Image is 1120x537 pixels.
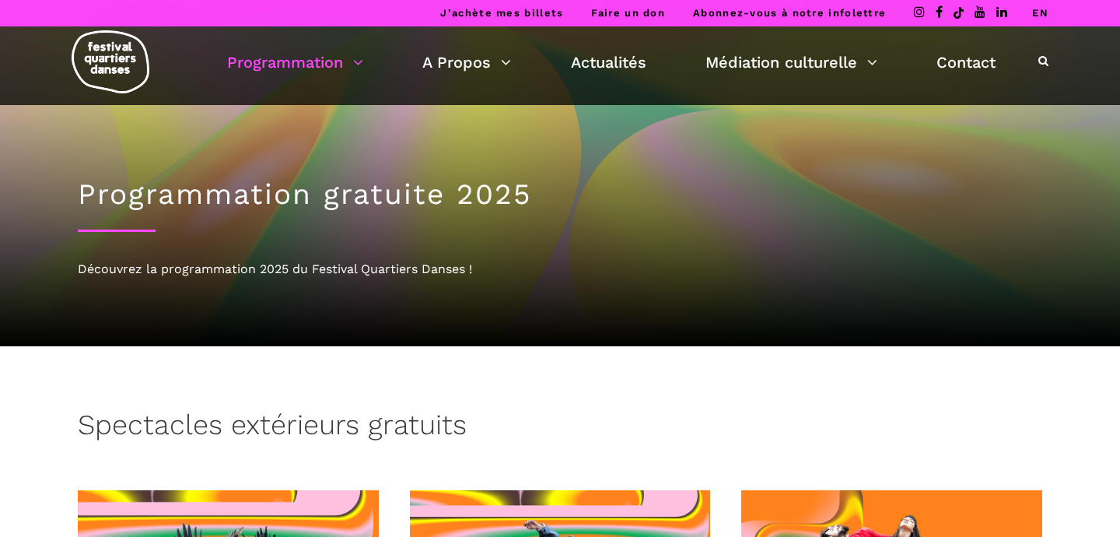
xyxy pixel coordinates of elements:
a: Actualités [571,49,646,75]
a: Programmation [227,49,363,75]
a: J’achète mes billets [440,7,563,19]
a: EN [1032,7,1048,19]
a: Faire un don [591,7,665,19]
h1: Programmation gratuite 2025 [78,177,1042,212]
a: Abonnez-vous à notre infolettre [693,7,886,19]
a: Médiation culturelle [705,49,877,75]
img: logo-fqd-med [72,30,149,93]
a: A Propos [422,49,511,75]
div: Découvrez la programmation 2025 du Festival Quartiers Danses ! [78,259,1042,279]
h3: Spectacles extérieurs gratuits [78,409,467,447]
a: Contact [936,49,996,75]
